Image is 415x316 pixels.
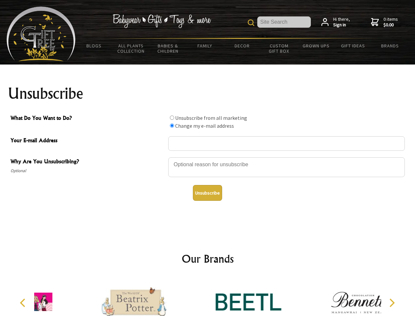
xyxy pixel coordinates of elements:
[170,123,174,128] input: What Do You Want to Do?
[11,157,165,167] span: Why Are You Unsubscribing?
[383,16,398,28] span: 0 items
[11,136,165,146] span: Your E-mail Address
[11,114,165,123] span: What Do You Want to Do?
[150,39,187,58] a: Babies & Children
[384,296,399,310] button: Next
[76,39,113,53] a: BLOGS
[7,7,76,61] img: Babyware - Gifts - Toys and more...
[8,86,407,101] h1: Unsubscribe
[175,122,234,129] label: Change my e-mail address
[168,157,405,177] textarea: Why Are You Unsubscribing?
[170,116,174,120] input: What Do You Want to Do?
[371,16,398,28] a: 0 items$0.00
[223,39,261,53] a: Decor
[113,39,150,58] a: All Plants Collection
[383,22,398,28] strong: $0.00
[193,185,222,201] button: Unsubscribe
[112,14,211,28] img: Babywear - Gifts - Toys & more
[321,16,350,28] a: Hi there,Sign in
[16,296,31,310] button: Previous
[257,16,311,28] input: Site Search
[334,39,372,53] a: Gift Ideas
[168,136,405,151] input: Your E-mail Address
[11,167,165,175] span: Optional
[248,19,254,26] img: product search
[261,39,298,58] a: Custom Gift Box
[13,251,402,267] h2: Our Brands
[333,22,350,28] strong: Sign in
[297,39,334,53] a: Grown Ups
[175,115,247,121] label: Unsubscribe from all marketing
[187,39,224,53] a: Family
[333,16,350,28] span: Hi there,
[372,39,409,53] a: Brands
